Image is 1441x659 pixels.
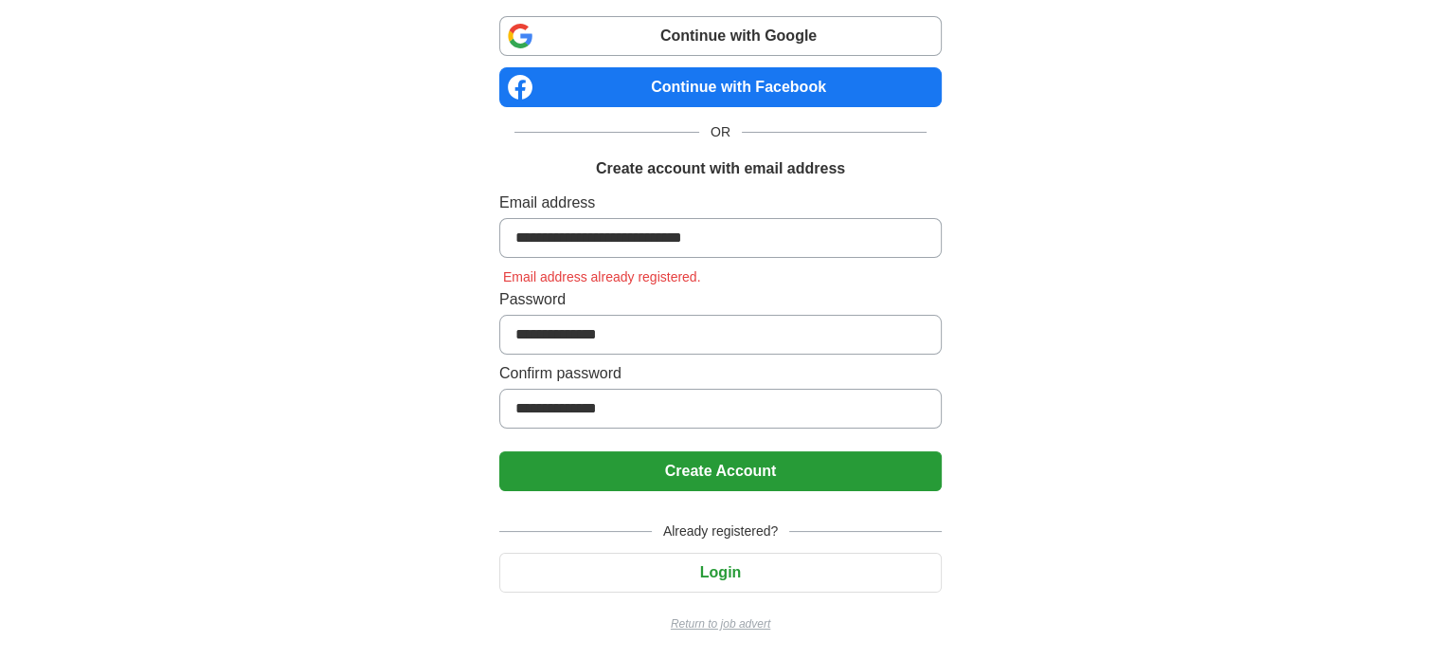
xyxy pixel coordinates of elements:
label: Email address [499,192,942,214]
button: Create Account [499,451,942,491]
a: Return to job advert [499,615,942,632]
a: Continue with Google [499,16,942,56]
span: Already registered? [652,522,789,541]
span: Email address already registered. [499,269,705,284]
label: Confirm password [499,362,942,385]
span: OR [699,122,742,142]
h1: Create account with email address [596,157,845,180]
label: Password [499,288,942,311]
a: Login [499,564,942,580]
a: Continue with Facebook [499,67,942,107]
button: Login [499,553,942,593]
